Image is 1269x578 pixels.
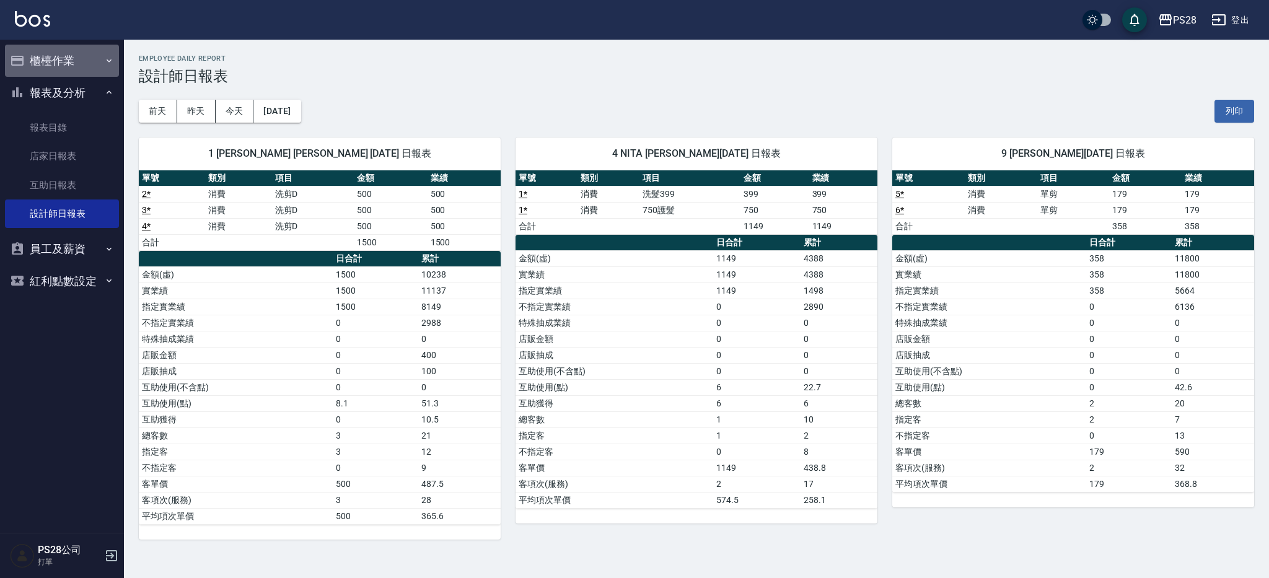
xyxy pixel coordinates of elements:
td: 1 [713,411,801,427]
td: 洗髮399 [639,186,740,202]
th: 金額 [740,170,809,186]
td: 互助使用(點) [516,379,713,395]
td: 500 [333,476,418,492]
td: 消費 [965,202,1037,218]
td: 51.3 [418,395,501,411]
td: 1149 [713,266,801,282]
button: 列印 [1214,100,1254,123]
td: 消費 [577,202,639,218]
td: 實業績 [139,282,333,299]
td: 不指定客 [892,427,1086,444]
h5: PS28公司 [38,544,101,556]
td: 實業績 [892,266,1086,282]
td: 0 [333,411,418,427]
td: 消費 [205,186,271,202]
img: Logo [15,11,50,27]
td: 5664 [1172,282,1254,299]
td: 3 [333,492,418,508]
td: 0 [1086,427,1172,444]
td: 不指定客 [139,460,333,476]
td: 互助獲得 [516,395,713,411]
td: 1500 [333,299,418,315]
td: 客單價 [892,444,1086,460]
td: 洗剪D [272,218,354,234]
td: 1498 [801,282,877,299]
td: 2 [713,476,801,492]
td: 12 [418,444,501,460]
td: 11800 [1172,250,1254,266]
th: 單號 [139,170,205,186]
td: 358 [1109,218,1182,234]
td: 32 [1172,460,1254,476]
td: 洗剪D [272,186,354,202]
td: 客項次(服務) [139,492,333,508]
td: 1500 [333,266,418,282]
td: 0 [418,331,501,347]
td: 1500 [354,234,427,250]
td: 指定實業績 [516,282,713,299]
th: 日合計 [713,235,801,251]
td: 0 [1172,363,1254,379]
td: 總客數 [892,395,1086,411]
button: PS28 [1153,7,1201,33]
td: 179 [1182,202,1254,218]
td: 店販抽成 [139,363,333,379]
td: 0 [713,299,801,315]
td: 不指定實業績 [516,299,713,315]
td: 0 [713,444,801,460]
td: 0 [801,315,877,331]
td: 互助使用(點) [139,395,333,411]
td: 0 [1172,315,1254,331]
td: 358 [1086,266,1172,282]
td: 8 [801,444,877,460]
td: 7 [1172,411,1254,427]
td: 6 [801,395,877,411]
td: 不指定實業績 [139,315,333,331]
td: 1149 [713,282,801,299]
a: 設計師日報表 [5,199,119,228]
td: 179 [1086,476,1172,492]
td: 368.8 [1172,476,1254,492]
td: 20 [1172,395,1254,411]
td: 0 [1086,347,1172,363]
td: 399 [809,186,877,202]
td: 指定實業績 [892,282,1086,299]
span: 4 NITA [PERSON_NAME][DATE] 日報表 [530,147,863,160]
td: 3 [333,444,418,460]
td: 574.5 [713,492,801,508]
th: 業績 [1182,170,1254,186]
td: 0 [713,347,801,363]
td: 0 [333,379,418,395]
td: 400 [418,347,501,363]
td: 總客數 [139,427,333,444]
td: 500 [354,186,427,202]
td: 互助使用(不含點) [516,363,713,379]
table: a dense table [892,235,1254,493]
td: 438.8 [801,460,877,476]
td: 8.1 [333,395,418,411]
td: 365.6 [418,508,501,524]
td: 750 [740,202,809,218]
td: 指定客 [516,427,713,444]
td: 0 [333,363,418,379]
td: 358 [1086,282,1172,299]
td: 500 [354,218,427,234]
td: 平均項次單價 [892,476,1086,492]
th: 類別 [577,170,639,186]
td: 店販抽成 [516,347,713,363]
td: 0 [1172,331,1254,347]
td: 消費 [205,202,271,218]
td: 0 [801,347,877,363]
button: 登出 [1206,9,1254,32]
td: 4388 [801,266,877,282]
td: 500 [354,202,427,218]
td: 13 [1172,427,1254,444]
td: 指定實業績 [139,299,333,315]
table: a dense table [516,235,877,509]
td: 10238 [418,266,501,282]
td: 487.5 [418,476,501,492]
td: 179 [1182,186,1254,202]
td: 1500 [333,282,418,299]
td: 100 [418,363,501,379]
td: 0 [713,331,801,347]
